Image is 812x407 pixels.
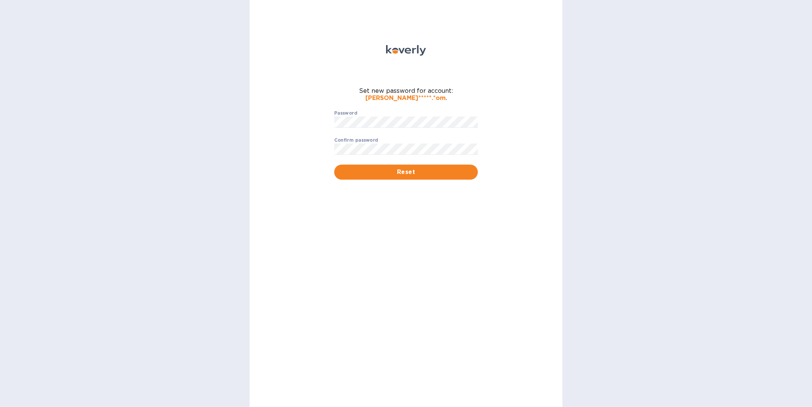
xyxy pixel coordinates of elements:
label: Password [334,111,357,116]
button: Reset [334,165,478,180]
img: Koverly [386,45,426,56]
span: Reset [340,168,472,177]
label: Confirm password [334,138,378,143]
span: Set new password for account: . [334,87,478,101]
